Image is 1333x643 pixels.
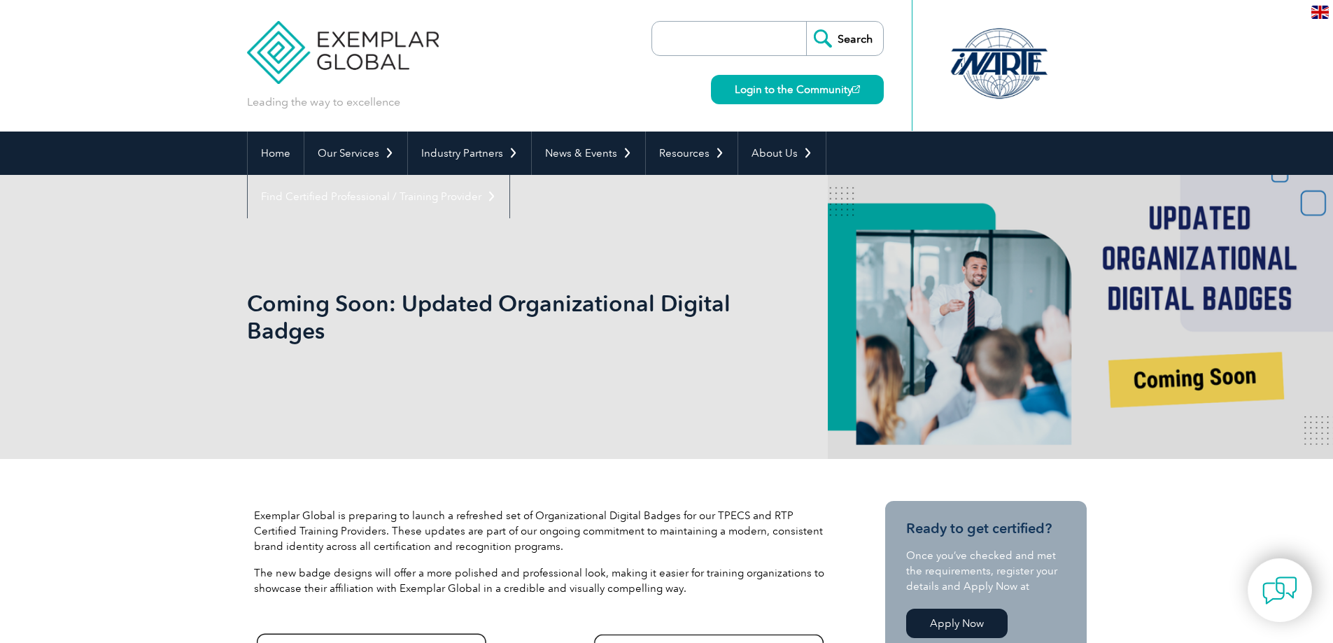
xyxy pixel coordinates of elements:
a: Resources [646,132,738,175]
img: contact-chat.png [1262,573,1297,608]
a: Industry Partners [408,132,531,175]
img: open_square.png [852,85,860,93]
h3: Ready to get certified? [906,520,1066,537]
p: The new badge designs will offer a more polished and professional look, making it easier for trai... [254,565,828,596]
a: News & Events [532,132,645,175]
a: Find Certified Professional / Training Provider [248,175,509,218]
a: Our Services [304,132,407,175]
p: Once you’ve checked and met the requirements, register your details and Apply Now at [906,548,1066,594]
img: en [1311,6,1329,19]
a: About Us [738,132,826,175]
p: Leading the way to excellence [247,94,400,110]
a: Apply Now [906,609,1008,638]
a: Login to the Community [711,75,884,104]
a: Home [248,132,304,175]
input: Search [806,22,883,55]
h1: Coming Soon: Updated Organizational Digital Badges [247,290,784,344]
p: Exemplar Global is preparing to launch a refreshed set of Organizational Digital Badges for our T... [254,508,828,554]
